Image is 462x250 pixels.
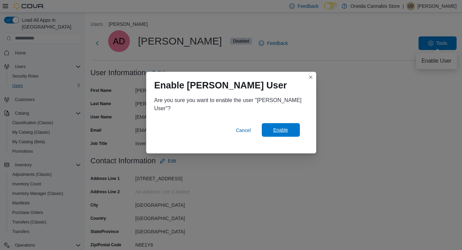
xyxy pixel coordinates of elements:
span: Enable [273,127,288,133]
button: Enable [262,123,300,137]
button: Cancel [233,123,254,137]
button: Closes this modal window [307,73,315,81]
span: Cancel [236,127,251,134]
div: Are you sure you want to enable the user "[PERSON_NAME] User"? [154,96,308,113]
h1: Enable [PERSON_NAME] User [154,80,287,91]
